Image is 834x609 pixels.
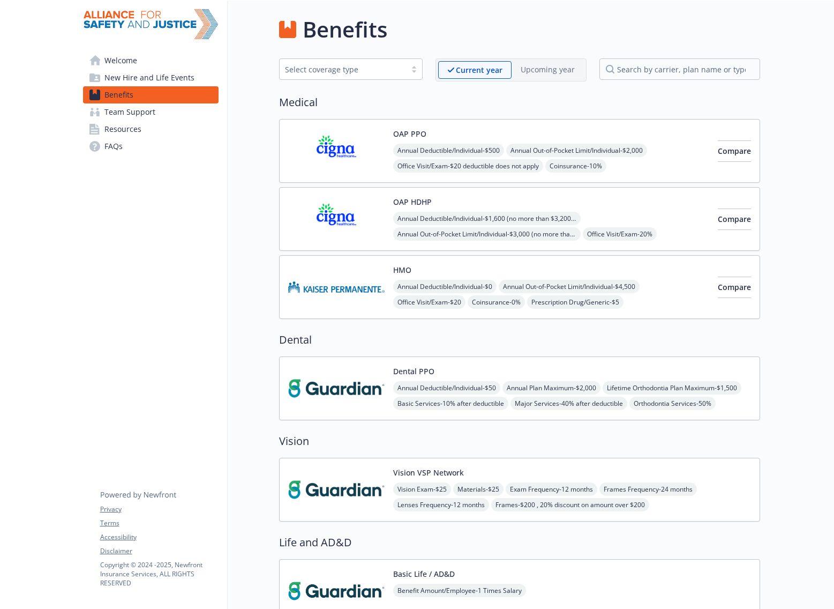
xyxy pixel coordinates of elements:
h2: Dental [279,332,760,348]
p: Upcoming year [521,64,575,75]
button: OAP PPO [393,128,426,139]
div: Select coverage type [285,64,401,75]
h1: Benefits [303,13,387,46]
button: Compare [718,140,751,162]
img: Kaiser Permanente Insurance Company carrier logo [288,264,385,310]
a: New Hire and Life Events [83,69,219,86]
span: Compare [718,146,751,156]
span: Annual Deductible/Individual - $1,600 (no more than $3,200 per individual - within a family) [393,212,581,225]
span: Orthodontia Services - 50% [629,397,716,410]
span: New Hire and Life Events [104,69,194,86]
span: Lenses Frequency - 12 months [393,498,489,511]
a: Accessibility [100,532,218,542]
img: CIGNA carrier logo [288,128,385,174]
img: Guardian carrier logo [288,467,385,513]
button: Compare [718,277,751,298]
img: CIGNA carrier logo [288,196,385,242]
span: Vision Exam - $25 [393,482,451,496]
span: Benefits [104,86,133,103]
button: HMO [393,264,411,276]
a: Disclaimer [100,546,218,556]
img: Guardian carrier logo [288,366,385,411]
span: Frames - $200 , 20% discount on amount over $200 [491,498,649,511]
span: Basic Services - 10% after deductible [393,397,508,410]
h2: Vision [279,433,760,449]
span: Resources [104,121,141,138]
span: Exam Frequency - 12 months [506,482,597,496]
span: Benefit Amount/Employee - 1 Times Salary [393,584,526,597]
a: Team Support [83,103,219,121]
span: FAQs [104,138,123,155]
span: Materials - $25 [453,482,504,496]
span: Annual Deductible/Individual - $0 [393,280,497,293]
span: Lifetime Orthodontia Plan Maximum - $1,500 [603,381,741,395]
span: Annual Plan Maximum - $2,000 [502,381,600,395]
span: Annual Out-of-Pocket Limit/Individual - $2,000 [506,144,647,157]
span: Annual Deductible/Individual - $500 [393,144,504,157]
p: Copyright © 2024 - 2025 , Newfront Insurance Services, ALL RIGHTS RESERVED [100,560,218,588]
a: Benefits [83,86,219,103]
span: Upcoming year [512,61,584,79]
button: OAP HDHP [393,196,432,207]
a: Resources [83,121,219,138]
span: Prescription Drug/Generic - $5 [527,295,623,309]
span: Annual Out-of-Pocket Limit/Individual - $3,000 (no more than $3,200 per individual - within a fam... [393,227,581,241]
span: Team Support [104,103,155,121]
span: Annual Deductible/Individual - $50 [393,381,500,395]
span: Compare [718,214,751,224]
p: Current year [456,64,502,76]
a: Terms [100,518,218,528]
span: Compare [718,282,751,292]
span: Coinsurance - 10% [545,159,606,173]
a: Welcome [83,52,219,69]
span: Major Services - 40% after deductible [510,397,627,410]
span: Office Visit/Exam - 20% [583,227,657,241]
button: Dental PPO [393,366,434,377]
span: Annual Out-of-Pocket Limit/Individual - $4,500 [499,280,640,293]
h2: Life and AD&D [279,534,760,551]
a: FAQs [83,138,219,155]
span: Frames Frequency - 24 months [599,482,697,496]
button: Compare [718,209,751,230]
span: Office Visit/Exam - $20 deductible does not apply [393,159,543,173]
button: Vision VSP Network [393,467,464,478]
h2: Medical [279,94,760,110]
input: search by carrier, plan name or type [599,58,760,80]
span: Welcome [104,52,137,69]
a: Privacy [100,504,218,514]
span: Office Visit/Exam - $20 [393,295,465,309]
button: Basic Life / AD&D [393,568,455,580]
span: Coinsurance - 0% [468,295,525,309]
